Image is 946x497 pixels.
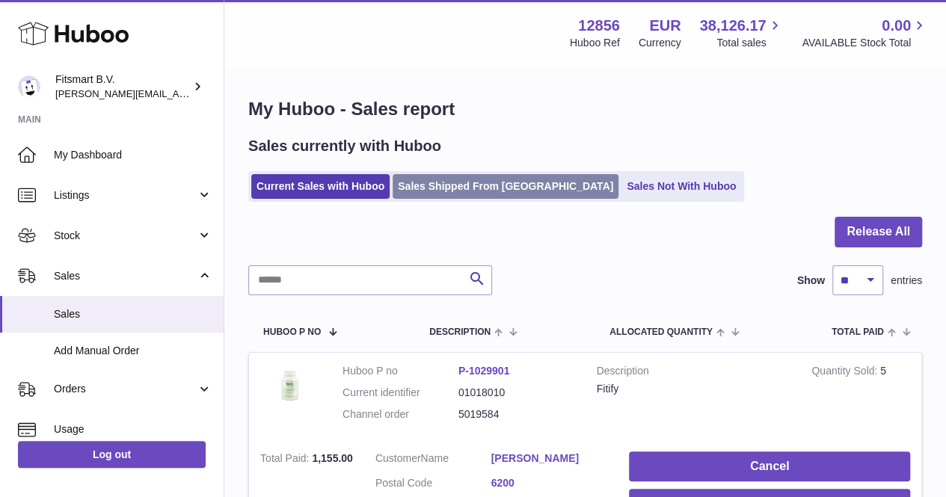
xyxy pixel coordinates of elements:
[429,327,491,337] span: Description
[458,407,574,422] dd: 5019584
[343,364,458,378] dt: Huboo P no
[55,72,190,101] div: Fitsmart B.V.
[699,16,783,50] a: 38,126.17 Total sales
[699,16,766,36] span: 38,126.17
[621,174,741,199] a: Sales Not With Huboo
[811,365,880,380] strong: Quantity Sold
[251,174,390,199] a: Current Sales with Huboo
[393,174,618,199] a: Sales Shipped From [GEOGRAPHIC_DATA]
[570,36,620,50] div: Huboo Ref
[260,364,320,407] img: 128561739542540.png
[597,382,790,396] div: Fitify
[639,36,681,50] div: Currency
[54,344,212,358] span: Add Manual Order
[629,451,910,482] button: Cancel
[800,353,921,440] td: 5
[312,452,353,464] span: 1,155.00
[716,36,783,50] span: Total sales
[797,274,825,288] label: Show
[375,452,421,464] span: Customer
[609,327,713,337] span: ALLOCATED Quantity
[343,386,458,400] dt: Current identifier
[248,136,441,156] h2: Sales currently with Huboo
[832,327,884,337] span: Total paid
[597,364,790,382] strong: Description
[54,307,212,321] span: Sales
[54,188,197,203] span: Listings
[882,16,911,36] span: 0.00
[54,148,212,162] span: My Dashboard
[649,16,681,36] strong: EUR
[54,382,197,396] span: Orders
[18,75,40,98] img: jonathan@leaderoo.com
[891,274,922,288] span: entries
[54,229,197,243] span: Stock
[375,476,491,494] dt: Postal Code
[802,36,928,50] span: AVAILABLE Stock Total
[55,87,300,99] span: [PERSON_NAME][EMAIL_ADDRESS][DOMAIN_NAME]
[18,441,206,468] a: Log out
[263,327,321,337] span: Huboo P no
[835,217,922,247] button: Release All
[458,365,510,377] a: P-1029901
[491,476,607,490] a: 6200
[343,407,458,422] dt: Channel order
[802,16,928,50] a: 0.00 AVAILABLE Stock Total
[248,97,922,121] h1: My Huboo - Sales report
[491,451,607,466] a: [PERSON_NAME]
[578,16,620,36] strong: 12856
[375,451,491,469] dt: Name
[260,452,312,468] strong: Total Paid
[54,422,212,436] span: Usage
[458,386,574,400] dd: 01018010
[54,269,197,283] span: Sales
